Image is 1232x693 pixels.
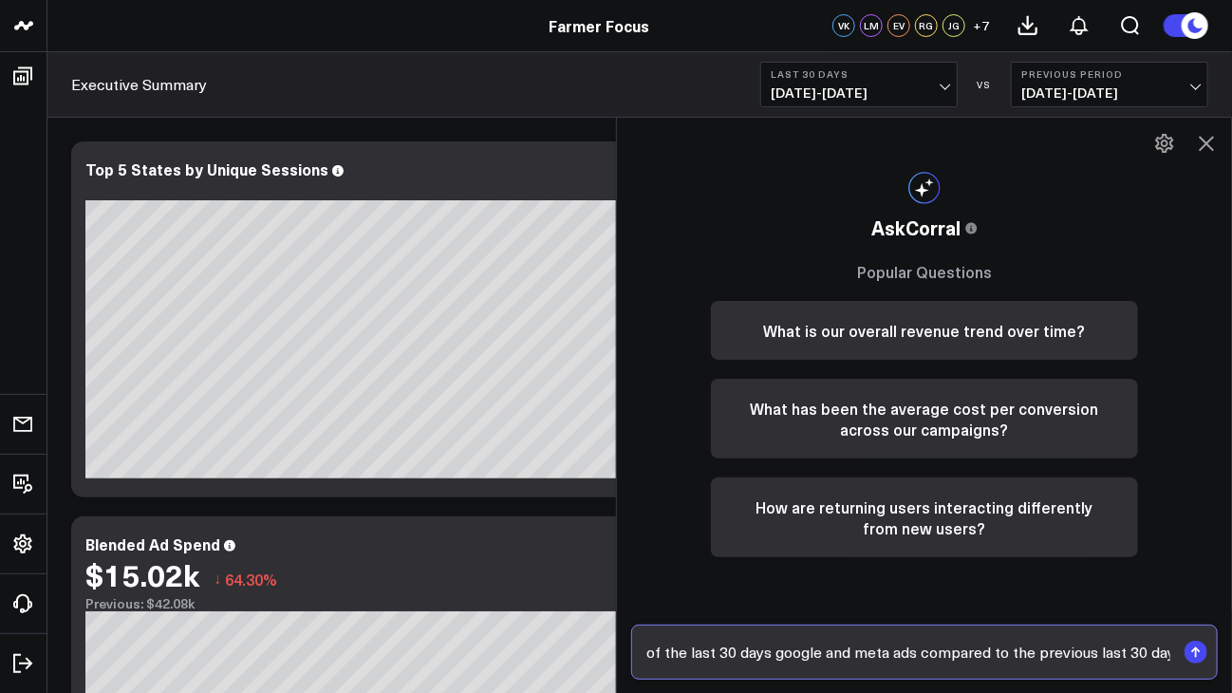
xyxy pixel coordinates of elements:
[1021,68,1198,80] b: Previous Period
[711,379,1138,459] button: What has been the average cost per conversion across our campaigns?
[915,14,938,37] div: RG
[711,478,1138,557] button: How are returning users interacting differently from new users?
[860,14,883,37] div: LM
[760,62,958,107] button: Last 30 Days[DATE]-[DATE]
[550,15,650,36] a: Farmer Focus
[967,79,1001,90] div: VS
[85,596,683,611] div: Previous: $42.08k
[214,567,221,591] span: ↓
[832,14,855,37] div: VK
[887,14,910,37] div: EV
[943,14,965,37] div: JG
[974,19,990,32] span: + 7
[85,557,199,591] div: $15.02k
[85,159,328,179] div: Top 5 States by Unique Sessions
[771,85,947,101] span: [DATE] - [DATE]
[711,261,1138,282] h3: Popular Questions
[771,68,947,80] b: Last 30 Days
[970,14,993,37] button: +7
[642,635,1175,669] input: Ask anything
[71,74,207,95] a: Executive Summary
[1011,62,1208,107] button: Previous Period[DATE]-[DATE]
[85,534,220,554] div: Blended Ad Spend
[1021,85,1198,101] span: [DATE] - [DATE]
[225,569,277,590] span: 64.30%
[871,214,961,242] span: AskCorral
[711,301,1138,360] button: What is our overall revenue trend over time?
